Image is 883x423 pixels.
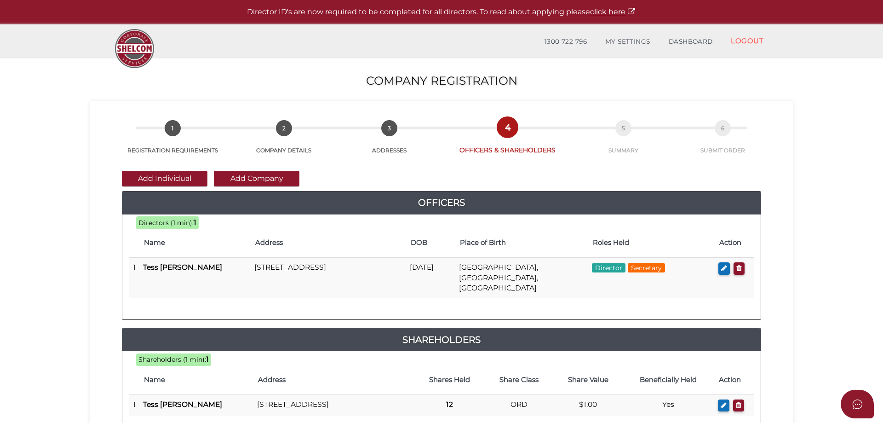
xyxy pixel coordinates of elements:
td: 1 [129,258,139,298]
button: Add Company [214,171,299,186]
a: click here [590,7,636,16]
a: 6SUBMIT ORDER [675,130,770,154]
span: 1 [165,120,181,136]
span: Shareholders (1 min): [138,355,206,364]
b: 12 [446,400,453,409]
span: 6 [715,120,731,136]
td: ORD [484,394,553,416]
span: 2 [276,120,292,136]
h4: Name [144,376,249,384]
p: Director ID's are now required to be completed for all directors. To read about applying please [23,7,860,17]
h4: Address [255,239,401,247]
b: 1 [194,218,196,227]
td: [DATE] [406,258,456,298]
span: Directors (1 min): [138,219,194,227]
a: MY SETTINGS [596,33,659,51]
a: Officers [122,195,761,210]
a: 2COMPANY DETAILS [232,130,335,154]
td: [STREET_ADDRESS] [251,258,406,298]
img: Logo [110,24,159,73]
h4: Shares Held [419,376,480,384]
td: $1.00 [554,394,623,416]
h4: Beneficially Held [627,376,710,384]
span: 5 [615,120,631,136]
span: 3 [381,120,397,136]
h4: Action [719,239,749,247]
h4: Action [719,376,749,384]
td: [GEOGRAPHIC_DATA], [GEOGRAPHIC_DATA], [GEOGRAPHIC_DATA] [455,258,588,298]
b: Tess [PERSON_NAME] [143,263,222,272]
td: 1 [129,394,139,416]
td: [STREET_ADDRESS] [253,394,414,416]
a: DASHBOARD [659,33,722,51]
a: LOGOUT [722,31,773,50]
b: Tess [PERSON_NAME] [143,400,222,409]
h4: Share Class [489,376,549,384]
button: Add Individual [122,171,207,186]
span: Secretary [628,263,665,272]
h4: Address [258,376,410,384]
h4: Place of Birth [460,239,583,247]
h4: DOB [411,239,451,247]
a: 3ADDRESSES [336,130,443,154]
h4: Name [144,239,246,247]
span: Director [592,263,625,272]
a: Shareholders [122,332,761,347]
a: 1300 722 796 [535,33,596,51]
a: 5SUMMARY [572,130,675,154]
button: Open asap [841,390,874,418]
b: 1 [206,355,209,364]
span: 4 [499,119,516,135]
a: 4OFFICERS & SHAREHOLDERS [443,129,572,155]
a: 1REGISTRATION REQUIREMENTS [113,130,232,154]
h4: Roles Held [593,239,711,247]
td: Yes [623,394,714,416]
h4: Share Value [558,376,618,384]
